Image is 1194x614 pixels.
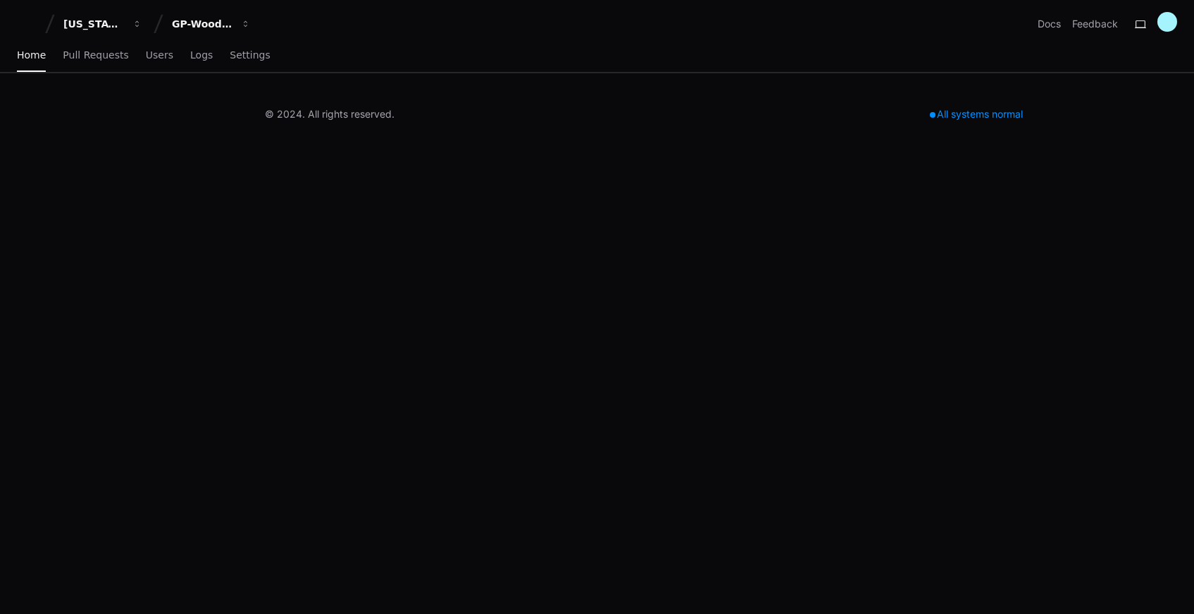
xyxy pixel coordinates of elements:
[172,17,232,31] div: GP-WoodDuck 2.0
[1072,17,1118,31] button: Feedback
[58,11,148,37] button: [US_STATE] Pacific
[1038,17,1061,31] a: Docs
[146,39,173,72] a: Users
[17,51,46,59] span: Home
[190,51,213,59] span: Logs
[230,51,270,59] span: Settings
[265,107,394,121] div: © 2024. All rights reserved.
[230,39,270,72] a: Settings
[63,39,128,72] a: Pull Requests
[921,104,1031,124] div: All systems normal
[17,39,46,72] a: Home
[166,11,256,37] button: GP-WoodDuck 2.0
[63,17,124,31] div: [US_STATE] Pacific
[63,51,128,59] span: Pull Requests
[190,39,213,72] a: Logs
[146,51,173,59] span: Users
